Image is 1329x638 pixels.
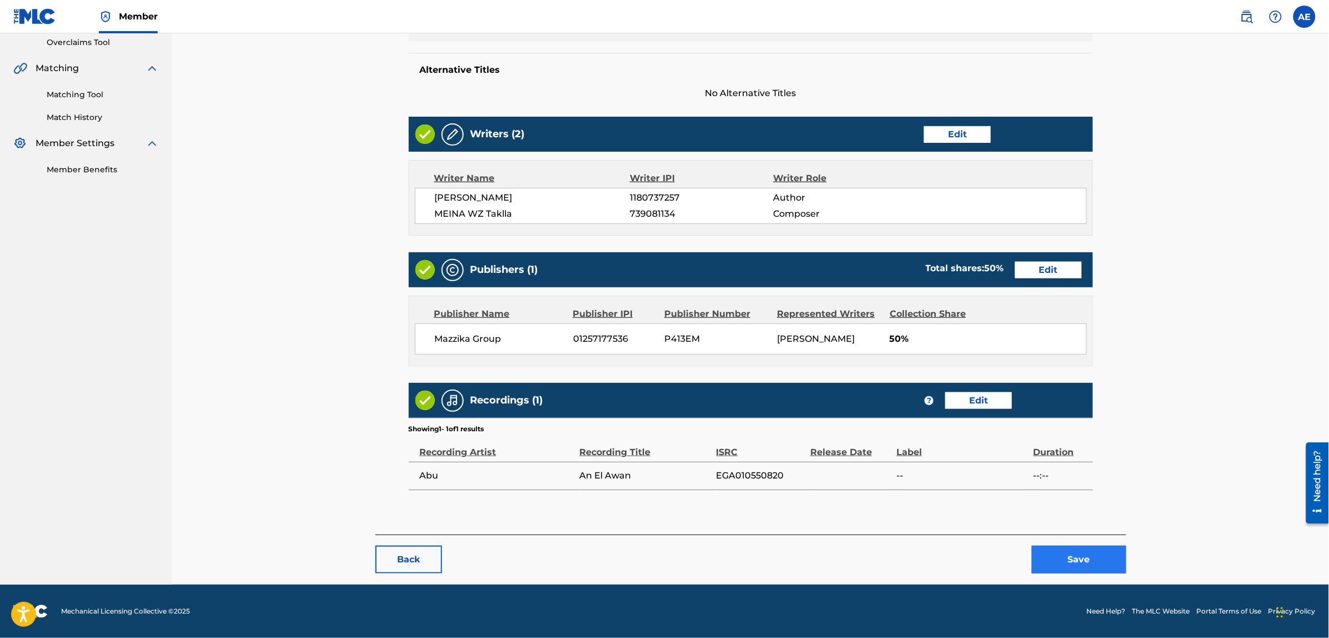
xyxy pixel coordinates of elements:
[774,172,904,185] div: Writer Role
[664,307,769,321] div: Publisher Number
[146,137,159,150] img: expand
[446,263,459,277] img: Publishers
[630,207,773,221] span: 739081134
[13,137,27,150] img: Member Settings
[375,546,442,574] button: Back
[415,391,435,410] img: Valid
[665,332,769,346] span: P413EM
[409,87,1093,100] span: No Alternative Titles
[897,434,1028,459] div: Label
[47,37,159,48] a: Overclaims Tool
[409,424,484,434] p: Showing 1 - 1 of 1 results
[47,112,159,123] a: Match History
[47,89,159,101] a: Matching Tool
[435,191,630,205] span: [PERSON_NAME]
[573,332,656,346] span: 01257177536
[1197,606,1262,616] a: Portal Terms of Use
[1277,596,1283,629] div: Drag
[777,307,881,321] div: Represented Writers
[99,10,112,23] img: Top Rightsholder
[630,191,773,205] span: 1180737257
[924,126,991,143] a: Edit
[47,164,159,176] a: Member Benefits
[119,10,158,23] span: Member
[716,434,805,459] div: ISRC
[446,394,459,407] img: Recordings
[1087,606,1126,616] a: Need Help?
[36,62,79,75] span: Matching
[1293,6,1316,28] div: User Menu
[1034,469,1087,482] span: --:--
[13,605,48,618] img: logo
[573,307,656,321] div: Publisher IPI
[36,137,114,150] span: Member Settings
[415,260,435,280] img: Valid
[1032,546,1126,574] button: Save
[777,333,855,344] span: [PERSON_NAME]
[61,606,190,616] span: Mechanical Licensing Collective © 2025
[890,307,987,321] div: Collection Share
[890,332,1086,346] span: 50%
[630,172,774,185] div: Writer IPI
[420,64,1082,76] h5: Alternative Titles
[810,434,891,459] div: Release Date
[580,469,711,482] span: An El Awan
[985,263,1004,273] span: 50 %
[897,469,1028,482] span: --
[435,332,565,346] span: Mazzika Group
[1240,10,1253,23] img: search
[146,62,159,75] img: expand
[1034,434,1087,459] div: Duration
[716,469,805,482] span: EGA010550820
[13,8,56,24] img: MLC Logo
[470,263,538,276] h5: Publishers (1)
[13,62,27,75] img: Matching
[945,392,1012,409] a: Edit
[470,128,525,141] h5: Writers (2)
[1269,10,1282,23] img: help
[446,128,459,141] img: Writers
[435,207,630,221] span: MEINA WZ Taklla
[773,207,904,221] span: Composer
[420,469,574,482] span: Abu
[1265,6,1287,28] div: Help
[434,172,630,185] div: Writer Name
[925,396,934,405] span: ?
[580,434,711,459] div: Recording Title
[1268,606,1316,616] a: Privacy Policy
[1015,262,1082,278] a: Edit
[470,394,543,407] h5: Recordings (1)
[420,434,574,459] div: Recording Artist
[1132,606,1190,616] a: The MLC Website
[1298,438,1329,528] iframe: Resource Center
[1273,585,1329,638] iframe: Chat Widget
[415,124,435,144] img: Valid
[434,307,565,321] div: Publisher Name
[1236,6,1258,28] a: Public Search
[926,262,1004,275] div: Total shares:
[773,191,904,205] span: Author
